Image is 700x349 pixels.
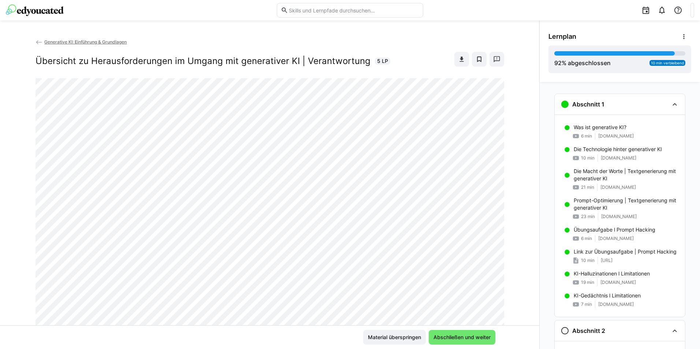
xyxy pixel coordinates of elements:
span: 10 min [581,155,595,161]
span: 6 min [581,133,592,139]
p: Link zur Übungsaufgabe | Prompt Hacking [574,248,677,255]
input: Skills und Lernpfade durchsuchen… [288,7,419,14]
span: 10 min [581,258,595,263]
p: Was ist generative KI? [574,124,626,131]
p: Die Macht der Worte | Textgenerierung mit generativer KI [574,168,679,182]
span: [DOMAIN_NAME] [598,133,634,139]
span: [DOMAIN_NAME] [601,214,637,219]
span: [DOMAIN_NAME] [600,184,636,190]
span: Generative KI: Einführung & Grundlagen [44,39,127,45]
p: Übungsaufgabe l Prompt Hacking [574,226,655,233]
span: [DOMAIN_NAME] [600,279,636,285]
span: Material überspringen [367,334,422,341]
span: 23 min [581,214,595,219]
span: [DOMAIN_NAME] [601,155,636,161]
p: Prompt-Optimierung | Textgenerierung mit generativer KI [574,197,679,211]
span: [URL] [601,258,612,263]
h3: Abschnitt 2 [572,327,605,334]
span: [DOMAIN_NAME] [598,301,634,307]
span: 10 min verbleibend [651,61,684,65]
span: 21 min [581,184,594,190]
span: 19 min [581,279,594,285]
span: 92 [554,59,562,67]
button: Material überspringen [363,330,426,345]
span: Abschließen und weiter [432,334,492,341]
span: 6 min [581,236,592,241]
span: 7 min [581,301,592,307]
span: 5 LP [377,57,388,65]
a: Generative KI: Einführung & Grundlagen [36,39,127,45]
h2: Übersicht zu Herausforderungen im Umgang mit generativer KI | Verantwortung [36,56,371,67]
p: KI-Halluzinationen l Limitationen [574,270,650,277]
p: KI-Gedächtnis l Limitationen [574,292,641,299]
button: Abschließen und weiter [429,330,495,345]
span: [DOMAIN_NAME] [598,236,634,241]
h3: Abschnitt 1 [572,101,604,108]
div: % abgeschlossen [554,59,611,67]
span: Lernplan [548,33,576,41]
p: Die Technologie hinter generativer KI [574,146,662,153]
